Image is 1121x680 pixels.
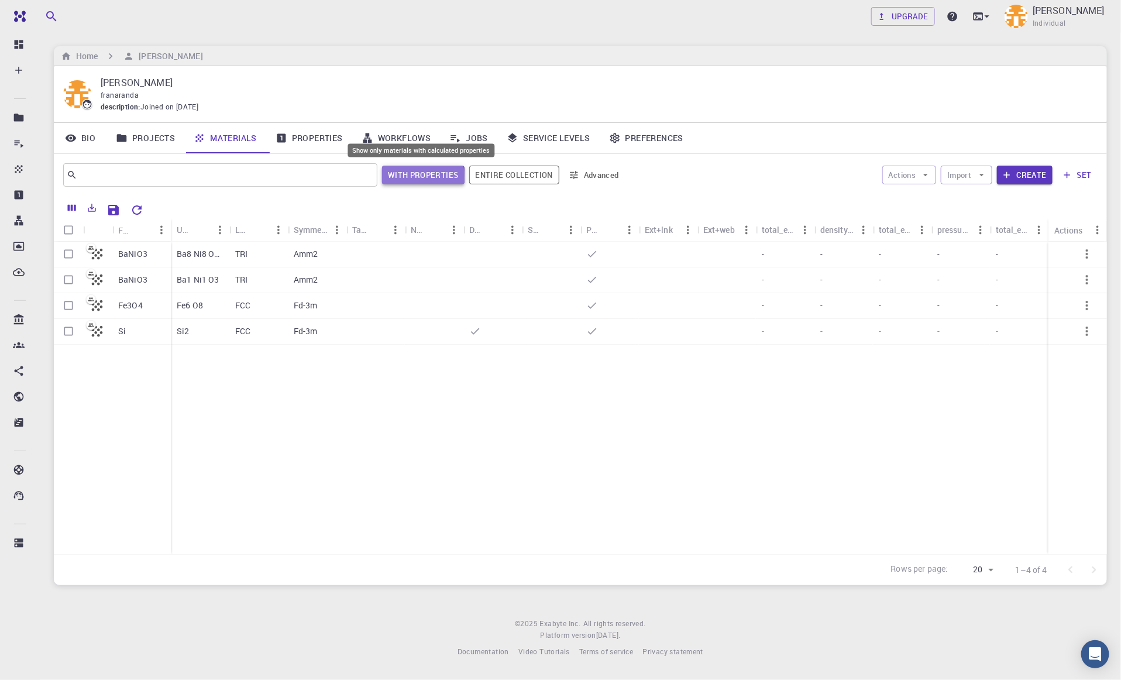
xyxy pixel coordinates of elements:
div: total_energy (vasp:dft:gga:pbe) [762,218,796,241]
img: Francisca Aranda [1005,5,1028,28]
div: Public [580,218,639,241]
span: Show only materials with calculated properties [382,166,465,184]
div: Open Intercom Messenger [1081,640,1109,668]
div: Lattice [229,218,288,241]
div: total_energy (:dft:gga:pbe) [873,218,931,241]
div: Default [469,218,484,241]
p: - [879,300,881,311]
span: description : [101,101,140,113]
p: BaNiO3 [118,274,147,286]
p: TRI [235,274,247,286]
a: Service Levels [497,123,600,153]
div: Public [586,218,601,241]
p: Ba1 Ni1 O3 [177,274,219,286]
button: Menu [328,221,346,239]
p: FCC [235,300,250,311]
div: - [814,319,873,345]
a: Projects [106,123,184,153]
a: Properties [266,123,352,153]
span: franaranda [101,90,139,99]
h6: [PERSON_NAME] [134,50,202,63]
div: Non-periodic [411,218,426,241]
a: Materials [184,123,266,153]
div: 20 [953,561,997,578]
button: Menu [679,221,697,239]
button: Columns [62,198,82,217]
div: pressure (:dft:gga:pbe) [931,218,990,241]
button: Menu [503,221,522,239]
div: - [756,319,814,345]
div: Show only materials with calculated properties [348,144,495,157]
p: [PERSON_NAME] [101,75,1088,90]
button: Actions [882,166,937,184]
a: Jobs [440,123,497,153]
div: Ext+lnk [645,218,673,241]
a: Preferences [600,123,693,153]
div: Ext+lnk [639,218,697,241]
button: Save Explorer Settings [102,198,125,222]
p: - [996,274,998,286]
div: Actions [1054,219,1083,242]
div: total_energy (vasp:dft:gga:pbe) [756,218,814,241]
p: - [879,248,881,260]
div: Icon [83,219,112,242]
button: Menu [386,221,405,239]
p: BaNiO3 [118,248,147,260]
p: TRI [235,248,247,260]
div: Non-periodic [405,218,463,241]
a: Terms of service [579,646,633,658]
div: Ext+web [697,218,756,241]
button: Menu [445,221,463,239]
button: Menu [913,221,931,239]
button: Menu [152,221,171,239]
div: Shared [522,218,580,241]
div: Tags [352,218,367,241]
p: Fe6 O8 [177,300,203,311]
p: Si2 [177,325,189,337]
div: Default [463,218,522,241]
p: Fd-3m [294,325,318,337]
p: Rows per page: [891,563,948,576]
p: Fe3O4 [118,300,143,311]
p: - [996,300,998,311]
button: Sort [543,221,562,239]
a: Exabyte Inc. [540,618,581,630]
p: - [762,300,764,311]
div: Tags [346,218,405,241]
button: Menu [211,221,229,239]
nav: breadcrumb [59,50,205,63]
span: Platform version [540,630,596,641]
p: Ba8 Ni8 O24 [177,248,223,260]
div: total_energy (:dft:gga:pbe) [879,218,913,241]
span: Support [25,8,67,19]
span: Individual [1033,18,1066,29]
button: Reset Explorer Settings [125,198,149,222]
span: All rights reserved. [583,618,646,630]
div: Formula [112,219,171,242]
p: - [996,248,998,260]
p: - [937,248,940,260]
span: Filter throughout whole library including sets (folders) [469,166,559,184]
button: Export [82,198,102,217]
span: Video Tutorials [518,647,570,656]
p: - [879,274,881,286]
div: Actions [1048,219,1107,242]
button: With properties [382,166,465,184]
div: Symmetry [288,218,346,241]
a: Privacy statement [642,646,703,658]
a: Bio [54,123,106,153]
div: Formula [118,219,133,242]
p: - [820,274,823,286]
span: Terms of service [579,647,633,656]
button: Sort [250,221,269,239]
button: Sort [133,221,152,239]
div: Symmetry [294,218,328,241]
p: Si [118,325,126,337]
a: Workflows [352,123,441,153]
button: Sort [367,221,386,239]
div: - [990,319,1048,345]
div: Shared [528,218,543,241]
button: Advanced [564,166,625,184]
div: - [873,319,931,345]
span: Joined on [DATE] [140,101,198,113]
